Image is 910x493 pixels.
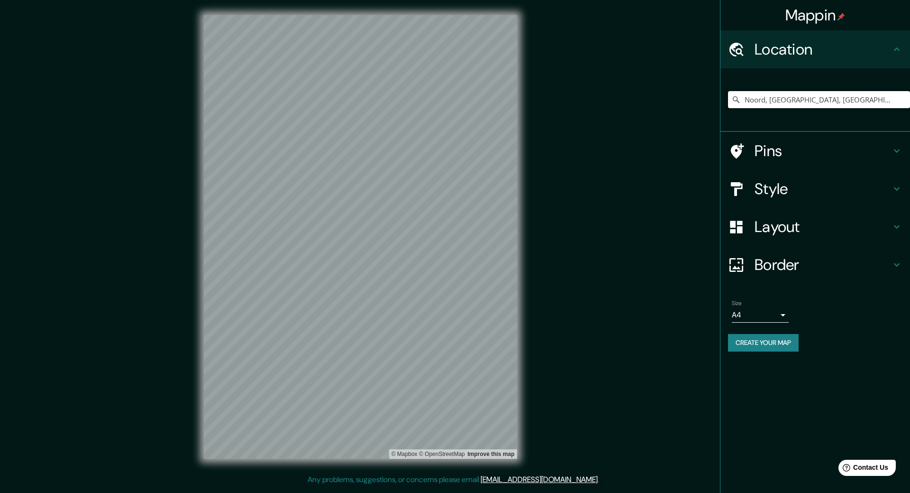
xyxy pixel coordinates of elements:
[755,179,891,198] h4: Style
[720,30,910,68] div: Location
[755,141,891,160] h4: Pins
[720,208,910,246] div: Layout
[755,40,891,59] h4: Location
[720,132,910,170] div: Pins
[720,246,910,284] div: Border
[728,334,799,352] button: Create your map
[601,474,602,485] div: .
[720,170,910,208] div: Style
[785,6,846,25] h4: Mappin
[755,217,891,236] h4: Layout
[826,456,900,483] iframe: Help widget launcher
[732,307,789,323] div: A4
[419,451,465,457] a: OpenStreetMap
[467,451,514,457] a: Map feedback
[755,255,891,274] h4: Border
[308,474,599,485] p: Any problems, suggestions, or concerns please email .
[599,474,601,485] div: .
[204,15,517,459] canvas: Map
[391,451,418,457] a: Mapbox
[732,299,742,307] label: Size
[837,13,845,20] img: pin-icon.png
[728,91,910,108] input: Pick your city or area
[481,474,598,484] a: [EMAIL_ADDRESS][DOMAIN_NAME]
